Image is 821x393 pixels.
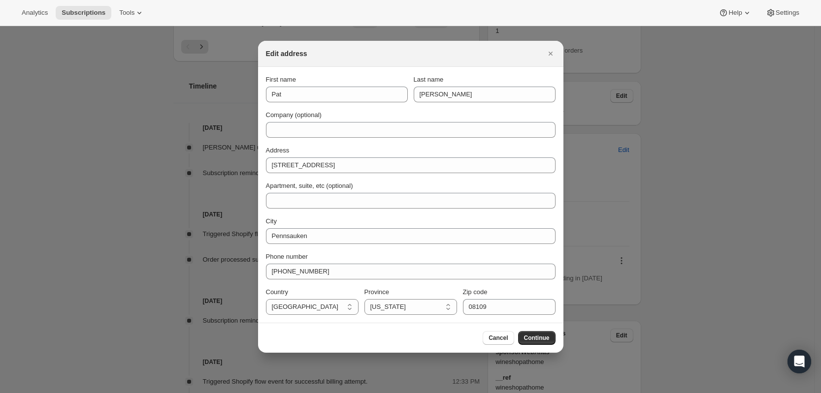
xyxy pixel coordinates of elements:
[62,9,105,17] span: Subscriptions
[483,331,514,345] button: Cancel
[266,217,277,225] span: City
[266,288,289,296] span: Country
[119,9,134,17] span: Tools
[56,6,111,20] button: Subscriptions
[16,6,54,20] button: Analytics
[266,253,308,260] span: Phone number
[266,147,290,154] span: Address
[713,6,757,20] button: Help
[266,182,353,189] span: Apartment, suite, etc (optional)
[266,49,307,59] h2: Edit address
[544,47,558,60] button: Close
[22,9,48,17] span: Analytics
[266,111,322,119] span: Company (optional)
[113,6,150,20] button: Tools
[518,331,556,345] button: Continue
[524,334,550,342] span: Continue
[728,9,742,17] span: Help
[463,288,488,296] span: Zip code
[489,334,508,342] span: Cancel
[364,288,390,296] span: Province
[266,76,296,83] span: First name
[776,9,799,17] span: Settings
[760,6,805,20] button: Settings
[788,350,811,373] div: Open Intercom Messenger
[414,76,444,83] span: Last name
